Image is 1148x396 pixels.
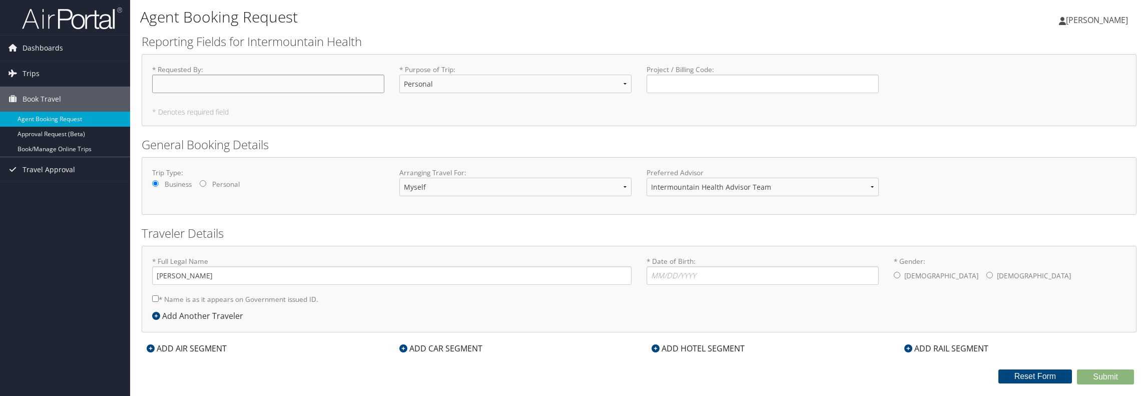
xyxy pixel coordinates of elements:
[647,75,879,93] input: Project / Billing Code:
[152,290,318,308] label: * Name is as it appears on Government issued ID.
[986,272,993,278] input: * Gender:[DEMOGRAPHIC_DATA][DEMOGRAPHIC_DATA]
[647,256,879,285] label: * Date of Birth:
[152,295,159,302] input: * Name is as it appears on Government issued ID.
[142,33,1136,50] h2: Reporting Fields for Intermountain Health
[894,272,900,278] input: * Gender:[DEMOGRAPHIC_DATA][DEMOGRAPHIC_DATA]
[1059,5,1138,35] a: [PERSON_NAME]
[152,266,632,285] input: * Full Legal Name
[22,7,122,30] img: airportal-logo.png
[399,65,632,101] label: * Purpose of Trip :
[399,168,632,178] label: Arranging Travel For:
[647,168,879,178] label: Preferred Advisor
[152,75,384,93] input: * Requested By:
[894,256,1126,286] label: * Gender:
[165,179,192,189] label: Business
[899,342,993,354] div: ADD RAIL SEGMENT
[140,7,805,28] h1: Agent Booking Request
[647,342,750,354] div: ADD HOTEL SEGMENT
[394,342,487,354] div: ADD CAR SEGMENT
[152,310,248,322] div: Add Another Traveler
[23,87,61,112] span: Book Travel
[212,179,240,189] label: Personal
[142,342,232,354] div: ADD AIR SEGMENT
[647,65,879,93] label: Project / Billing Code :
[997,266,1071,285] label: [DEMOGRAPHIC_DATA]
[152,168,384,178] label: Trip Type:
[647,266,879,285] input: * Date of Birth:
[152,65,384,93] label: * Requested By :
[142,136,1136,153] h2: General Booking Details
[23,61,40,86] span: Trips
[152,256,632,285] label: * Full Legal Name
[904,266,978,285] label: [DEMOGRAPHIC_DATA]
[23,157,75,182] span: Travel Approval
[1077,369,1134,384] button: Submit
[998,369,1072,383] button: Reset Form
[152,109,1126,116] h5: * Denotes required field
[1066,15,1128,26] span: [PERSON_NAME]
[142,225,1136,242] h2: Traveler Details
[23,36,63,61] span: Dashboards
[399,75,632,93] select: * Purpose of Trip:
